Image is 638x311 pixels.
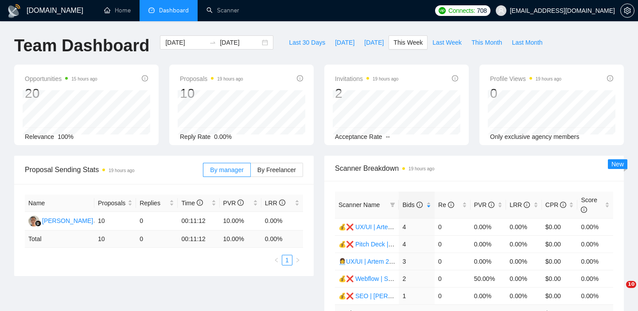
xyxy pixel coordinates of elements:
td: 0 [435,235,471,253]
span: dashboard [148,7,155,13]
button: This Week [389,35,428,50]
span: info-circle [279,200,285,206]
a: 💰❌ SEO | [PERSON_NAME] | 20.11 [338,292,445,299]
td: 10.00 % [220,230,261,248]
div: [PERSON_NAME] [42,216,93,226]
span: Invitations [335,73,398,84]
span: info-circle [142,75,148,81]
td: 10 [94,230,136,248]
h1: Team Dashboard [14,35,149,56]
span: Re [438,201,454,208]
span: Last Month [512,38,542,47]
span: Proposals [180,73,243,84]
span: PVR [223,200,244,207]
span: Replies [140,198,167,208]
span: Profile Views [490,73,561,84]
button: Last Week [428,35,467,50]
img: upwork-logo.png [439,7,446,14]
img: JS [28,215,39,227]
span: This Month [471,38,502,47]
input: End date [220,38,260,47]
time: 19 hours ago [109,168,134,173]
span: info-circle [448,202,454,208]
td: 0 [136,230,178,248]
a: 💰❌ UX/UI | Artem | 29.09 тимчасово вимкнула [338,223,475,230]
td: 0.00% [471,287,506,304]
td: 0.00% [506,235,542,253]
a: JS[PERSON_NAME] [28,217,93,224]
td: 0.00% [577,270,613,287]
input: Start date [165,38,206,47]
button: This Month [467,35,507,50]
span: setting [621,7,634,14]
li: Next Page [292,255,303,265]
th: Proposals [94,195,136,212]
span: Proposal Sending Stats [25,164,203,175]
td: 0.00% [471,253,506,270]
span: Time [181,200,202,207]
span: 100% [58,133,74,140]
span: info-circle [416,202,423,208]
span: [DATE] [364,38,384,47]
td: $0.00 [542,270,578,287]
td: 4 [399,218,435,235]
td: 0 [435,253,471,270]
span: info-circle [197,200,203,206]
span: 0.00% [214,133,232,140]
span: Only exclusive agency members [490,133,580,140]
td: 0.00% [471,235,506,253]
span: Relevance [25,133,54,140]
li: 1 [282,255,292,265]
td: 00:11:12 [178,212,219,230]
span: Opportunities [25,73,97,84]
span: Proposals [98,198,126,208]
td: 0.00% [577,218,613,235]
td: 0 [435,270,471,287]
td: $0.00 [542,235,578,253]
div: 20 [25,85,97,102]
td: 0.00 % [261,230,303,248]
span: LRR [510,201,530,208]
span: swap-right [209,39,216,46]
td: 10 [94,212,136,230]
span: info-circle [452,75,458,81]
img: logo [7,4,21,18]
td: $0.00 [542,218,578,235]
span: info-circle [607,75,613,81]
span: Reply Rate [180,133,210,140]
a: 💰❌ Pitch Deck | Val | 25.09 16% view [338,241,447,248]
span: LRR [265,200,285,207]
li: Previous Page [271,255,282,265]
td: 0.00% [506,287,542,304]
time: 19 hours ago [217,77,243,81]
td: 0.00% [506,270,542,287]
span: [DATE] [335,38,354,47]
span: Scanner Breakdown [335,163,613,174]
td: Total [25,230,94,248]
span: info-circle [237,200,244,206]
span: Score [581,196,597,213]
td: 0 [435,218,471,235]
td: 10.00% [220,212,261,230]
td: 3 [399,253,435,270]
button: [DATE] [330,35,359,50]
td: 0.00% [577,253,613,270]
div: 0 [490,85,561,102]
img: gigradar-bm.png [35,220,41,227]
td: 0.00% [506,253,542,270]
span: left [274,257,279,263]
a: 👩‍💼UX/UI | Artem 25/09 changed start [338,258,440,265]
div: 2 [335,85,398,102]
span: info-circle [581,207,587,213]
th: Name [25,195,94,212]
span: info-circle [524,202,530,208]
a: 💰❌ Webflow | Serg | [DATE] [338,275,422,282]
span: filter [390,202,395,207]
td: 1 [399,287,435,304]
button: Last 30 Days [284,35,330,50]
span: By manager [210,166,243,173]
td: 4 [399,235,435,253]
button: left [271,255,282,265]
td: 50.00% [471,270,506,287]
span: -- [386,133,390,140]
